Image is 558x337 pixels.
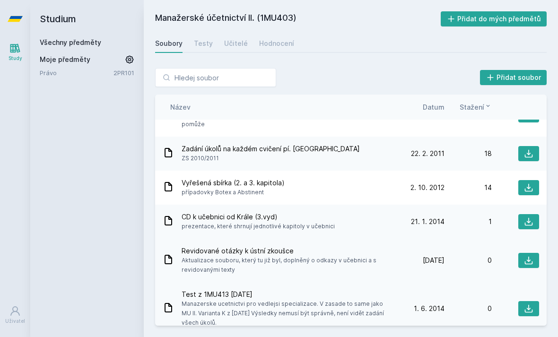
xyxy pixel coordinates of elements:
[411,217,445,226] span: 21. 1. 2014
[445,149,492,158] div: 18
[182,246,393,256] span: Revidované otázky k ústní zkoušce
[182,212,335,222] span: CD k učebnici od Krále (3.vyd)
[182,256,393,275] span: Aktualizace souboru, který tu již byl, doplněný o odkazy v učebnici a s revidovanými texty
[182,299,393,328] span: Manazerske ucetnictvi pro vedlejsi specializace. V zasade to same jako MU II. Varianta K z [DATE]...
[224,34,248,53] a: Učitelé
[182,110,393,129] span: Vypočítaný vzorový test z katedry. Výpočet je v Excelu. Snad někomu pomůže
[182,178,285,188] span: Vyřešená sbírka (2. a 3. kapitola)
[155,68,276,87] input: Hledej soubor
[423,102,445,112] button: Datum
[445,304,492,313] div: 0
[155,39,183,48] div: Soubory
[40,38,101,46] a: Všechny předměty
[460,102,484,112] span: Stažení
[9,55,22,62] div: Study
[194,34,213,53] a: Testy
[5,318,25,325] div: Uživatel
[259,39,294,48] div: Hodnocení
[259,34,294,53] a: Hodnocení
[113,69,134,77] a: 2PR101
[2,301,28,329] a: Uživatel
[445,256,492,265] div: 0
[155,34,183,53] a: Soubory
[445,183,492,192] div: 14
[182,154,360,163] span: ZS 2010/2011
[170,102,191,112] button: Název
[411,149,445,158] span: 22. 2. 2011
[182,144,360,154] span: Zadání úkolů na každém cvičení pí. [GEOGRAPHIC_DATA]
[410,183,445,192] span: 2. 10. 2012
[40,55,90,64] span: Moje předměty
[480,70,547,85] button: Přidat soubor
[182,222,335,231] span: prezentace, které shrnují jednotlivé kapitoly v učebnici
[441,11,547,26] button: Přidat do mých předmětů
[414,304,445,313] span: 1. 6. 2014
[40,68,113,78] a: Právo
[194,39,213,48] div: Testy
[423,256,445,265] span: [DATE]
[182,290,393,299] span: Test z 1MU413 [DATE]
[182,188,285,197] span: případovky Botex a Abstinent
[2,38,28,67] a: Study
[155,11,441,26] h2: Manažerské účetnictví II. (1MU403)
[460,102,492,112] button: Stažení
[445,217,492,226] div: 1
[224,39,248,48] div: Učitelé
